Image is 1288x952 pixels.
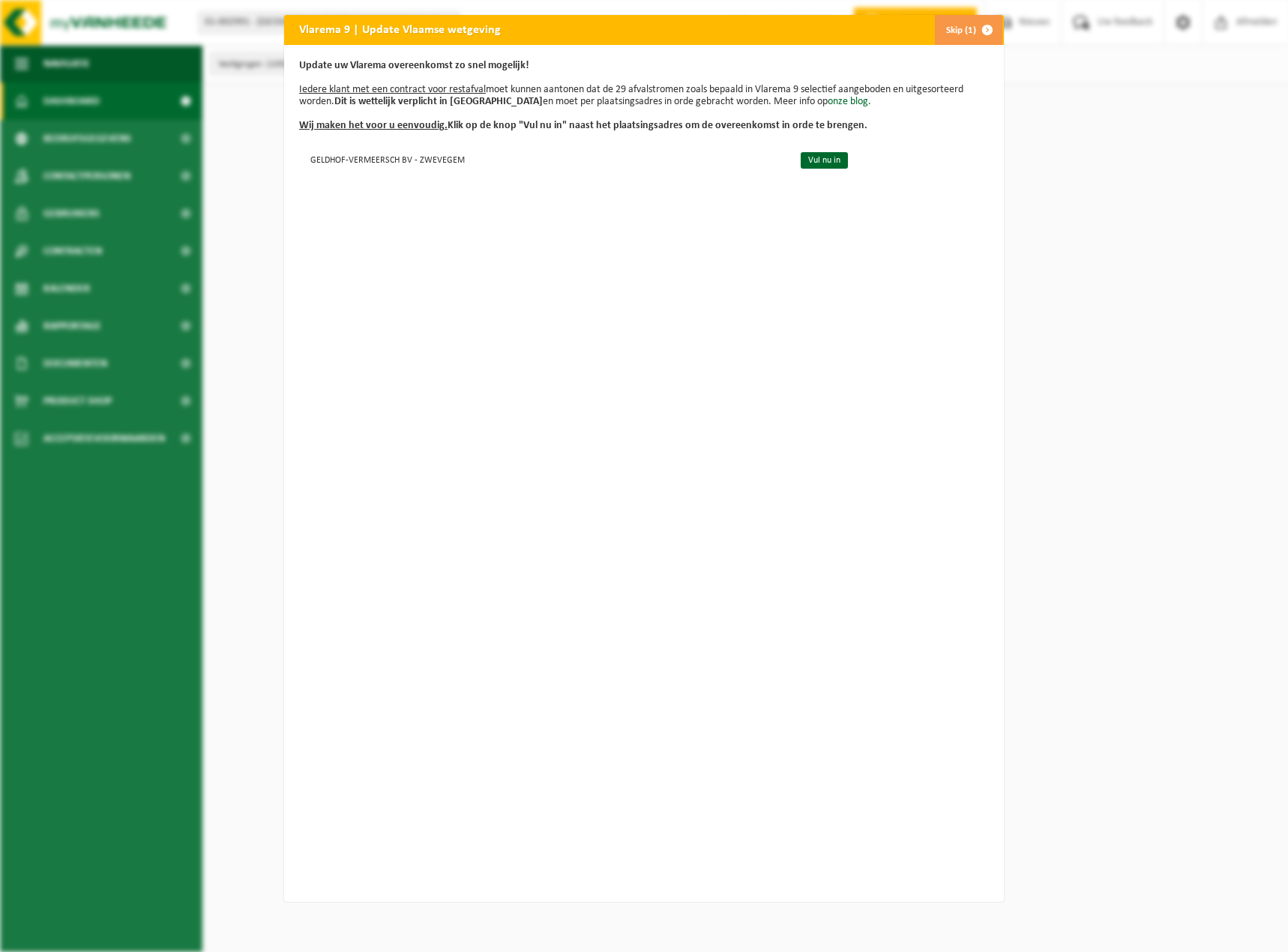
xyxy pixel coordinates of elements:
p: moet kunnen aantonen dat de 29 afvalstromen zoals bepaald in Vlarema 9 selectief aangeboden en ui... [299,60,989,132]
a: onze blog. [828,96,871,107]
td: GELDHOF-VERMEERSCH BV - ZWEVEGEM [299,147,788,172]
h2: Vlarema 9 | Update Vlaamse wetgeving [284,15,516,43]
button: Skip (1) [934,15,1002,45]
b: Update uw Vlarema overeenkomst zo snel mogelijk! [299,60,529,71]
b: Klik op de knop "Vul nu in" naast het plaatsingsadres om de overeenkomst in orde te brengen. [299,120,867,131]
b: Dit is wettelijk verplicht in [GEOGRAPHIC_DATA] [334,96,543,107]
a: Vul nu in [801,152,848,169]
u: Wij maken het voor u eenvoudig. [299,120,448,131]
u: Iedere klant met een contract voor restafval [299,84,486,95]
